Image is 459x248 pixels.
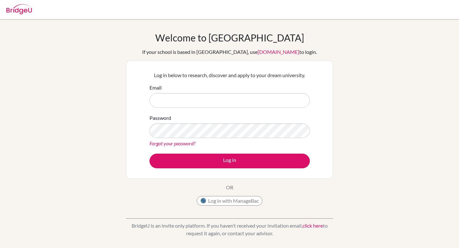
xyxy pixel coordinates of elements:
[142,48,317,56] div: If your school is based in [GEOGRAPHIC_DATA], use to login.
[6,4,32,14] img: Bridge-U
[126,222,333,237] p: BridgeU is an invite only platform. If you haven’t received your invitation email, to request it ...
[258,49,299,55] a: [DOMAIN_NAME]
[149,71,310,79] p: Log in below to research, discover and apply to your dream university.
[226,184,233,191] p: OR
[149,114,171,122] label: Password
[149,84,162,91] label: Email
[197,196,262,206] button: Log in with ManageBac
[149,140,195,146] a: Forgot your password?
[302,222,323,229] a: click here
[155,32,304,43] h1: Welcome to [GEOGRAPHIC_DATA]
[149,154,310,168] button: Log in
